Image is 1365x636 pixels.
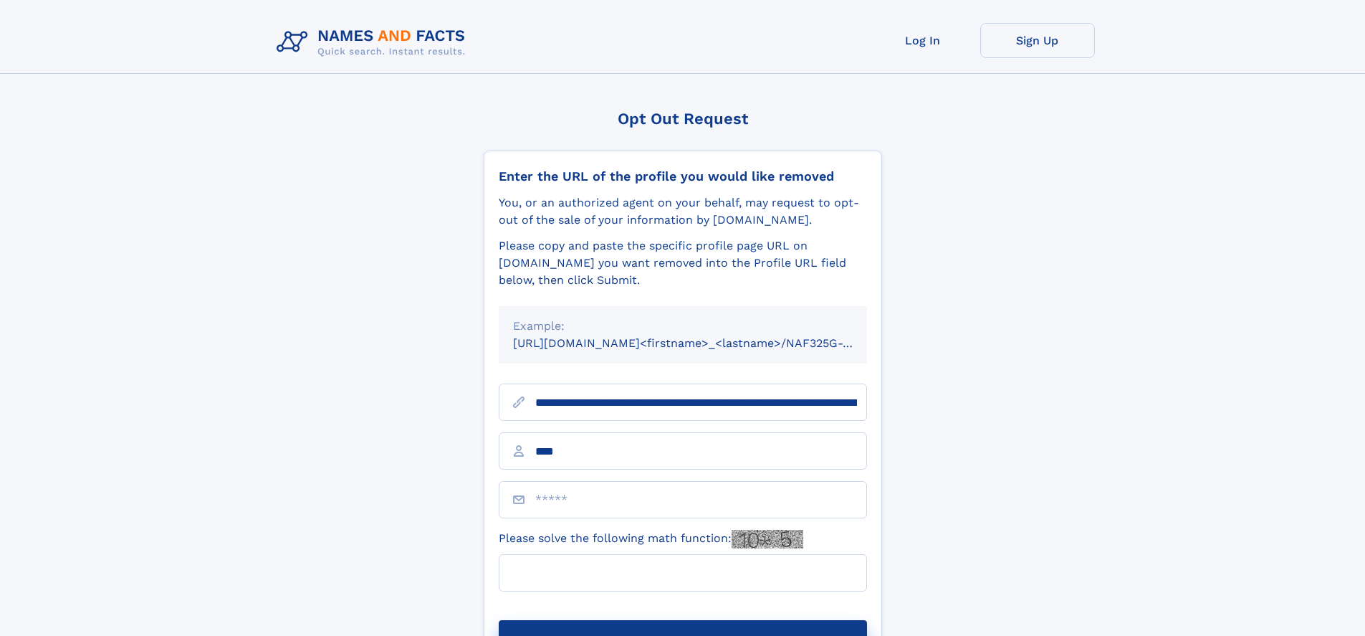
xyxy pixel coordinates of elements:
div: Example: [513,318,853,335]
div: Enter the URL of the profile you would like removed [499,169,867,184]
img: Logo Names and Facts [271,23,477,62]
small: [URL][DOMAIN_NAME]<firstname>_<lastname>/NAF325G-xxxxxxxx [513,336,894,350]
div: Please copy and paste the specific profile page URL on [DOMAIN_NAME] you want removed into the Pr... [499,237,867,289]
a: Log In [866,23,980,58]
div: You, or an authorized agent on your behalf, may request to opt-out of the sale of your informatio... [499,194,867,229]
div: Opt Out Request [484,110,882,128]
label: Please solve the following math function: [499,530,803,549]
a: Sign Up [980,23,1095,58]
